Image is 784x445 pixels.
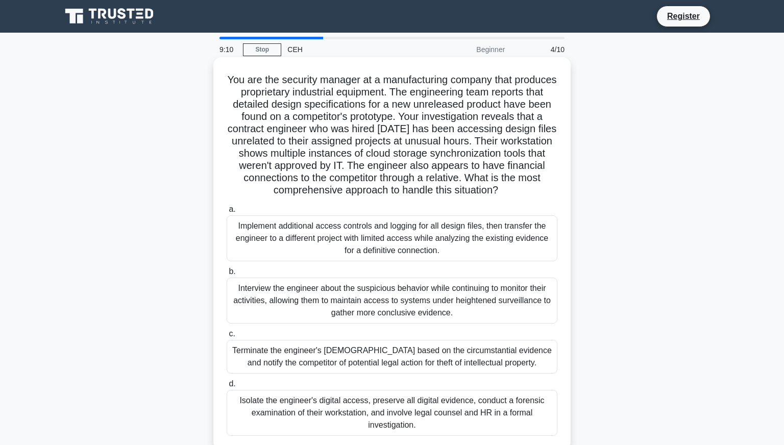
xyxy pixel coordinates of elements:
[229,329,235,338] span: c.
[229,267,235,276] span: b.
[227,340,557,374] div: Terminate the engineer's [DEMOGRAPHIC_DATA] based on the circumstantial evidence and notify the c...
[229,379,235,388] span: d.
[227,215,557,261] div: Implement additional access controls and logging for all design files, then transfer the engineer...
[511,39,571,60] div: 4/10
[243,43,281,56] a: Stop
[227,278,557,324] div: Interview the engineer about the suspicious behavior while continuing to monitor their activities...
[227,390,557,436] div: Isolate the engineer's digital access, preserve all digital evidence, conduct a forensic examinat...
[213,39,243,60] div: 9:10
[281,39,422,60] div: CEH
[226,73,558,197] h5: You are the security manager at a manufacturing company that produces proprietary industrial equi...
[661,10,706,22] a: Register
[422,39,511,60] div: Beginner
[229,205,235,213] span: a.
